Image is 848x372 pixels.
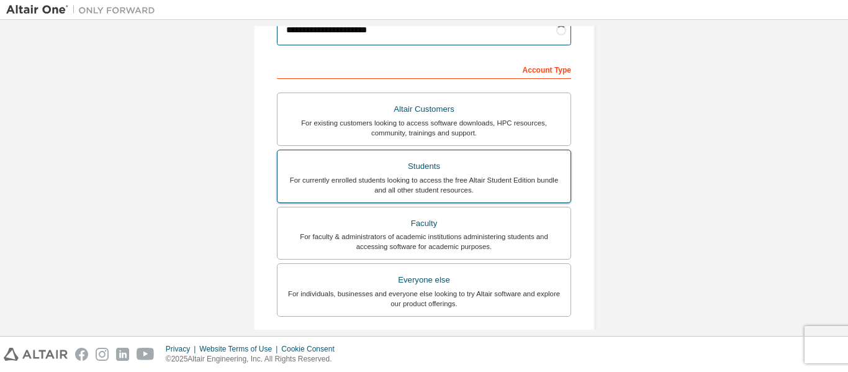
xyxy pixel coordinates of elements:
[116,348,129,361] img: linkedin.svg
[285,118,563,138] div: For existing customers looking to access software downloads, HPC resources, community, trainings ...
[285,232,563,252] div: For faculty & administrators of academic institutions administering students and accessing softwa...
[4,348,68,361] img: altair_logo.svg
[277,59,571,79] div: Account Type
[285,101,563,118] div: Altair Customers
[6,4,161,16] img: Altair One
[166,344,199,354] div: Privacy
[285,175,563,195] div: For currently enrolled students looking to access the free Altair Student Edition bundle and all ...
[285,271,563,289] div: Everyone else
[96,348,109,361] img: instagram.svg
[199,344,281,354] div: Website Terms of Use
[137,348,155,361] img: youtube.svg
[281,344,341,354] div: Cookie Consent
[285,289,563,309] div: For individuals, businesses and everyone else looking to try Altair software and explore our prod...
[285,215,563,232] div: Faculty
[285,158,563,175] div: Students
[75,348,88,361] img: facebook.svg
[166,354,342,365] p: © 2025 Altair Engineering, Inc. All Rights Reserved.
